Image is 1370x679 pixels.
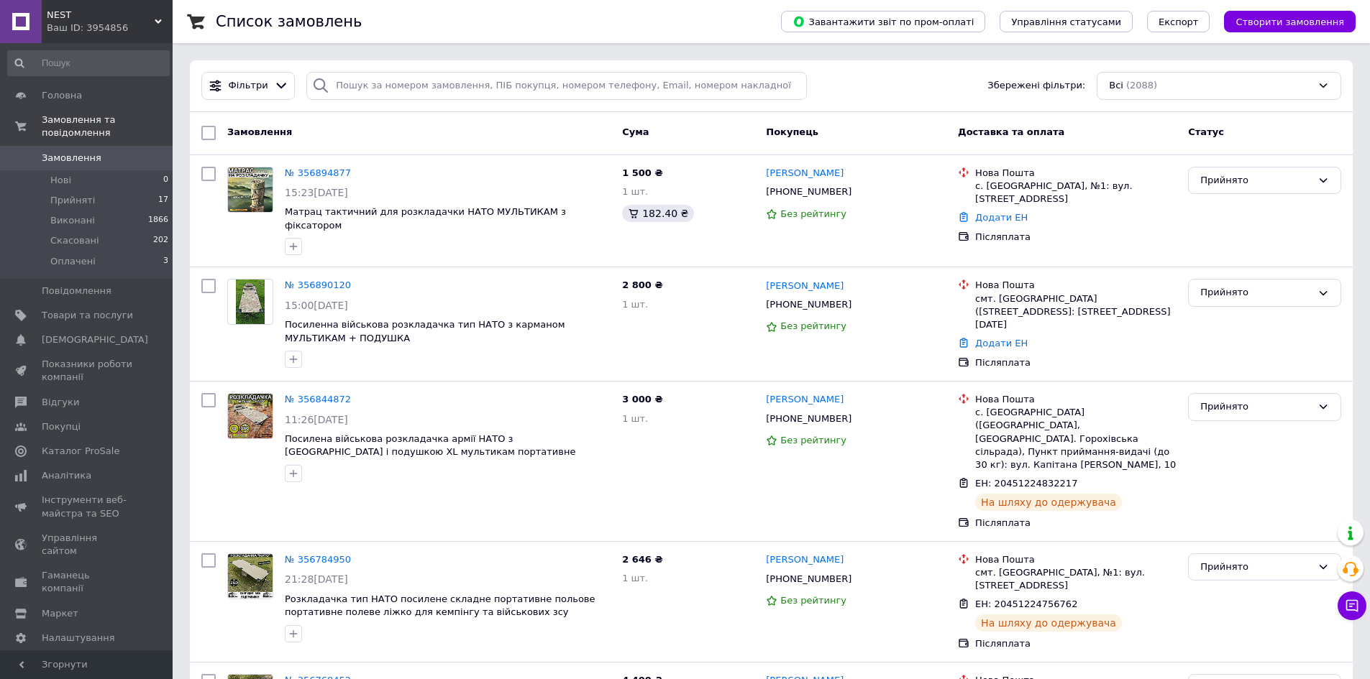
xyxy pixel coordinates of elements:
a: Посилена військова розкладачка армії НАТО з [GEOGRAPHIC_DATA] і подушкою XL мультикам портативне ... [285,433,575,471]
a: Додати ЕН [975,338,1028,348]
a: № 356894877 [285,167,351,178]
span: ЕН: 20451224832217 [975,478,1077,489]
div: Нова Пошта [975,279,1177,292]
span: Завантажити звіт по пром-оплаті [793,15,974,28]
div: На шляху до одержувача [975,614,1122,632]
div: Післяплата [975,517,1177,530]
a: Додати ЕН [975,212,1028,223]
input: Пошук за номером замовлення, ПІБ покупця, номером телефону, Email, номером накладної [306,72,807,100]
span: Головна [42,89,82,102]
input: Пошук [7,50,170,76]
div: смт. [GEOGRAPHIC_DATA], №1: вул. [STREET_ADDRESS] [975,566,1177,592]
div: Нова Пошта [975,167,1177,180]
span: Замовлення [42,152,101,165]
span: Каталог ProSale [42,445,119,458]
a: Матрац тактичний для розкладачки НАТО МУЛЬТИКАМ з фіксатором [285,206,566,231]
span: Без рейтингу [780,435,846,445]
span: Прийняті [50,194,95,207]
h1: Список замовлень [216,13,362,30]
span: Покупець [766,126,818,137]
a: Фото товару [227,553,273,599]
span: Оплачені [50,255,96,268]
span: 17 [158,194,168,207]
span: Замовлення та повідомлення [42,114,173,139]
img: Фото товару [228,554,273,599]
span: Управління сайтом [42,532,133,558]
img: Фото товару [228,167,273,212]
span: 15:00[DATE] [285,300,348,311]
span: [DEMOGRAPHIC_DATA] [42,333,148,346]
a: № 356844872 [285,394,351,405]
div: [PHONE_NUMBER] [763,183,854,201]
a: [PERSON_NAME] [766,553,844,567]
a: Фото товару [227,167,273,213]
span: 1 шт. [622,186,648,197]
div: 182.40 ₴ [622,205,694,222]
a: № 356890120 [285,280,351,290]
span: 202 [153,234,168,247]
div: Післяплата [975,637,1177,650]
button: Завантажити звіт по пром-оплаті [781,11,985,32]
a: Посиленна військова розкладачка тип НАТО з карманом МУЛЬТИКАМ + ПОДУШКА [285,319,565,343]
span: 15:23[DATE] [285,187,348,198]
div: с. [GEOGRAPHIC_DATA] ([GEOGRAPHIC_DATA], [GEOGRAPHIC_DATA]. Горохівська сільрада), Пункт прийманн... [975,406,1177,471]
span: Покупці [42,420,81,433]
div: с. [GEOGRAPHIC_DATA], №1: вул. [STREET_ADDRESS] [975,180,1177,205]
span: Створити замовлення [1236,17,1344,27]
span: ЕН: 20451224756762 [975,599,1077,609]
div: Післяплата [975,356,1177,369]
span: Збережені фільтри: [987,79,1085,93]
a: Фото товару [227,279,273,325]
span: Cума [622,126,649,137]
div: Післяплата [975,231,1177,244]
a: Розкладачка тип НАТО посилене складне портативне польове портативне полеве ліжко для кемпінгу та ... [285,593,595,631]
div: Прийнято [1200,173,1312,188]
a: Створити замовлення [1210,16,1356,27]
span: Всі [1109,79,1123,93]
span: Аналітика [42,469,91,482]
span: (2088) [1126,80,1157,91]
a: [PERSON_NAME] [766,280,844,293]
span: 1 шт. [622,413,648,424]
div: Нова Пошта [975,393,1177,406]
span: Нові [50,174,71,187]
div: На шляху до одержувача [975,494,1122,511]
span: Повідомлення [42,285,111,297]
div: [PHONE_NUMBER] [763,410,854,428]
div: [PHONE_NUMBER] [763,570,854,588]
img: Фото товару [236,280,265,324]
div: смт. [GEOGRAPHIC_DATA] ([STREET_ADDRESS]: [STREET_ADDRESS][DATE] [975,292,1177,332]
span: Без рейтингу [780,320,846,331]
span: 1 шт. [622,299,648,310]
span: Інструменти веб-майстра та SEO [42,494,133,519]
span: Показники роботи компанії [42,358,133,384]
span: 21:28[DATE] [285,573,348,585]
span: 1866 [148,214,168,227]
div: Ваш ID: 3954856 [47,22,173,34]
span: Статус [1188,126,1224,137]
div: [PHONE_NUMBER] [763,295,854,314]
span: Доставка та оплата [958,126,1064,137]
span: 1 500 ₴ [622,167,662,178]
span: 2 646 ₴ [622,554,662,565]
a: Фото товару [227,393,273,439]
span: Налаштування [42,632,115,645]
a: № 356784950 [285,554,351,565]
span: Відгуки [42,396,79,409]
span: Маркет [42,607,78,620]
span: Експорт [1159,17,1199,27]
span: Фільтри [229,79,268,93]
span: 3 000 ₴ [622,394,662,405]
span: Замовлення [227,126,292,137]
span: Без рейтингу [780,208,846,219]
a: [PERSON_NAME] [766,167,844,180]
button: Управління статусами [1000,11,1133,32]
button: Створити замовлення [1224,11,1356,32]
span: 2 800 ₴ [622,280,662,290]
span: Гаманець компанії [42,569,133,595]
span: 11:26[DATE] [285,414,348,425]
